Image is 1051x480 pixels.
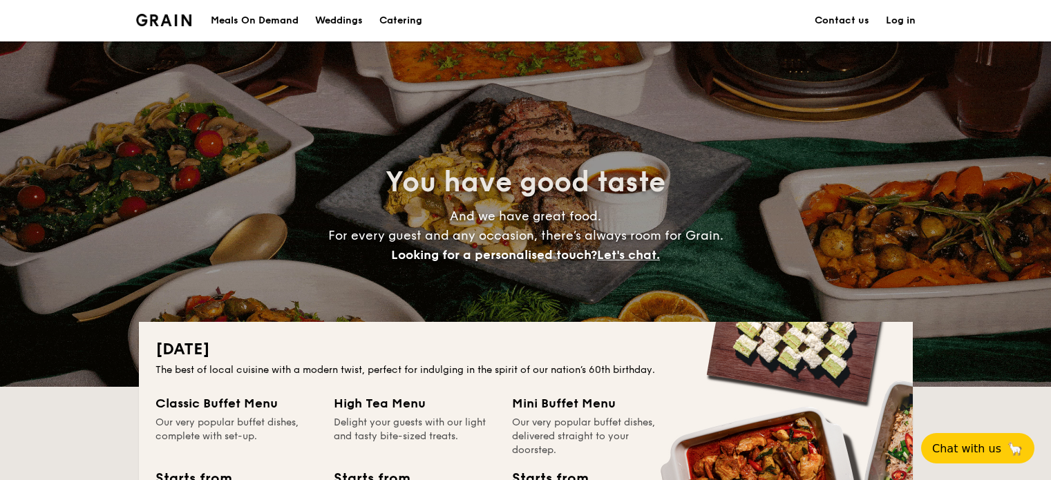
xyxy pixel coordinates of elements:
button: Chat with us🦙 [921,433,1034,463]
div: Delight your guests with our light and tasty bite-sized treats. [334,416,495,457]
a: Logotype [136,14,192,26]
span: Looking for a personalised touch? [391,247,597,262]
img: Grain [136,14,192,26]
h2: [DATE] [155,338,896,361]
div: Classic Buffet Menu [155,394,317,413]
div: Mini Buffet Menu [512,394,674,413]
div: Our very popular buffet dishes, delivered straight to your doorstep. [512,416,674,457]
div: Our very popular buffet dishes, complete with set-up. [155,416,317,457]
span: You have good taste [386,166,665,199]
span: Chat with us [932,442,1001,455]
div: The best of local cuisine with a modern twist, perfect for indulging in the spirit of our nation’... [155,363,896,377]
span: Let's chat. [597,247,660,262]
span: And we have great food. For every guest and any occasion, there’s always room for Grain. [328,209,723,262]
span: 🦙 [1007,441,1023,457]
div: High Tea Menu [334,394,495,413]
